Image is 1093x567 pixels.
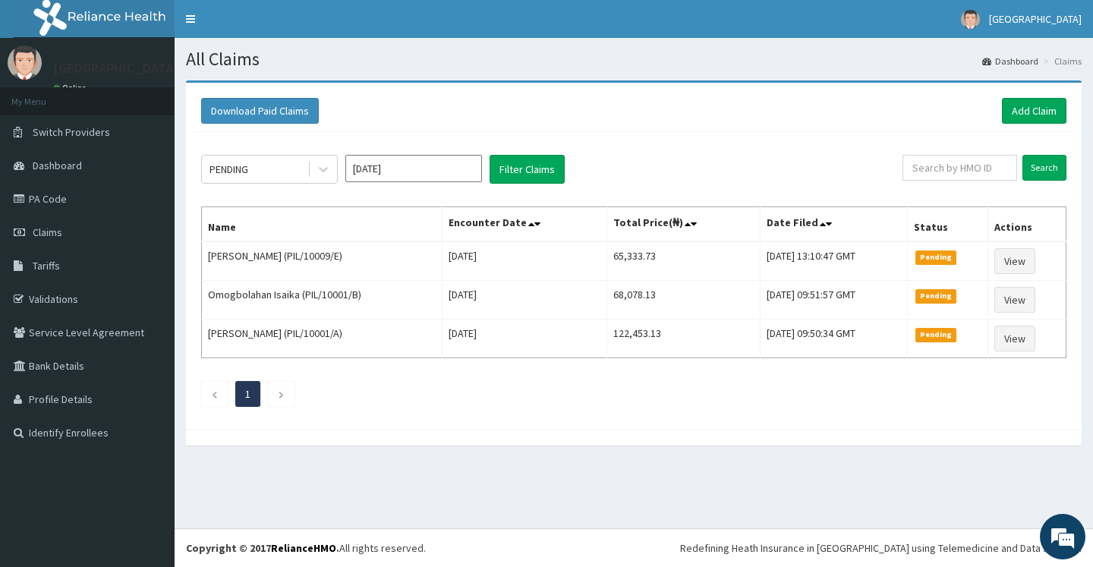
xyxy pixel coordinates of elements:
[8,46,42,80] img: User Image
[175,528,1093,567] footer: All rights reserved.
[607,207,760,242] th: Total Price(₦)
[245,387,250,401] a: Page 1 is your current page
[443,320,607,358] td: [DATE]
[680,540,1082,556] div: Redefining Heath Insurance in [GEOGRAPHIC_DATA] using Telemedicine and Data Science!
[202,207,443,242] th: Name
[607,241,760,281] td: 65,333.73
[53,83,90,93] a: Online
[961,10,980,29] img: User Image
[186,541,339,555] strong: Copyright © 2017 .
[345,155,482,182] input: Select Month and Year
[760,207,907,242] th: Date Filed
[33,225,62,239] span: Claims
[760,241,907,281] td: [DATE] 13:10:47 GMT
[209,162,248,177] div: PENDING
[490,155,565,184] button: Filter Claims
[915,328,957,342] span: Pending
[202,320,443,358] td: [PERSON_NAME] (PIL/10001/A)
[902,155,1017,181] input: Search by HMO ID
[915,250,957,264] span: Pending
[211,387,218,401] a: Previous page
[443,281,607,320] td: [DATE]
[202,281,443,320] td: Omogbolahan Isaika (PIL/10001/B)
[1002,98,1066,124] a: Add Claim
[33,259,60,272] span: Tariffs
[278,387,285,401] a: Next page
[988,207,1066,242] th: Actions
[989,12,1082,26] span: [GEOGRAPHIC_DATA]
[443,207,607,242] th: Encounter Date
[607,320,760,358] td: 122,453.13
[202,241,443,281] td: [PERSON_NAME] (PIL/10009/E)
[982,55,1038,68] a: Dashboard
[907,207,988,242] th: Status
[271,541,336,555] a: RelianceHMO
[33,159,82,172] span: Dashboard
[994,248,1035,274] a: View
[443,241,607,281] td: [DATE]
[915,289,957,303] span: Pending
[760,320,907,358] td: [DATE] 09:50:34 GMT
[760,281,907,320] td: [DATE] 09:51:57 GMT
[53,61,178,75] p: [GEOGRAPHIC_DATA]
[1022,155,1066,181] input: Search
[33,125,110,139] span: Switch Providers
[186,49,1082,69] h1: All Claims
[607,281,760,320] td: 68,078.13
[201,98,319,124] button: Download Paid Claims
[1040,55,1082,68] li: Claims
[994,287,1035,313] a: View
[994,326,1035,351] a: View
